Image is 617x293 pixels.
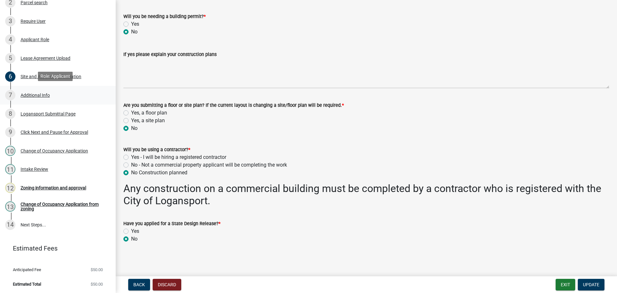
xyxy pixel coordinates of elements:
div: Logansport Submittal Page [21,112,76,116]
label: Yes - I will be hiring a registered contractor [131,153,226,161]
div: 11 [5,164,15,174]
label: Are you submitting a floor or site plan? If the current layout is changing a site/floor plan will... [123,103,344,108]
div: 4 [5,34,15,45]
label: Yes [131,227,139,235]
div: 12 [5,183,15,193]
button: Back [128,279,150,290]
div: 13 [5,201,15,212]
div: 6 [5,71,15,82]
div: Additional Info [21,93,50,97]
span: $50.00 [91,282,103,286]
div: Intake Review [21,167,48,171]
div: 8 [5,109,15,119]
label: Yes, a site plan [131,117,165,124]
a: Estimated Fees [5,242,105,255]
div: Click Next and Pause for Approval [21,130,88,134]
span: Estimated Total [13,282,41,286]
div: Role: Applicant [38,72,73,81]
label: If yes please explain your construction plans [123,52,217,57]
label: Will you be needing a building permit? [123,14,206,19]
div: Zoning information and approval [21,186,86,190]
div: 9 [5,127,15,137]
span: Anticipated Fee [13,268,41,272]
div: Lease Agreement Upload [21,56,70,60]
span: $50.00 [91,268,103,272]
div: 3 [5,16,15,26]
button: Update [578,279,604,290]
label: Yes [131,20,139,28]
div: Parcel search [21,0,48,5]
div: 5 [5,53,15,63]
label: Have you applied for a State Design Release? [123,222,220,226]
h2: Any construction on a commercial building must be completed by a contractor who is registered wit... [123,182,609,207]
label: No [131,235,138,243]
div: 7 [5,90,15,100]
div: Applicant Role [21,37,49,42]
label: Will you be using a contractor? [123,148,190,152]
div: Change of Occupancy Application [21,149,88,153]
span: Back [133,282,145,287]
div: Require User [21,19,46,23]
label: Yes, a floor plan [131,109,167,117]
div: 10 [5,146,15,156]
label: No Construction planned [131,169,187,177]
label: No - Not a commercial property applicant will be completing the work [131,161,287,169]
label: No [131,124,138,132]
label: No [131,28,138,36]
div: Site and Applicant Information [21,74,81,79]
button: Exit [556,279,575,290]
div: 14 [5,220,15,230]
span: Update [583,282,599,287]
div: Change of Occupancy Application from zoning [21,202,105,211]
button: Discard [153,279,181,290]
